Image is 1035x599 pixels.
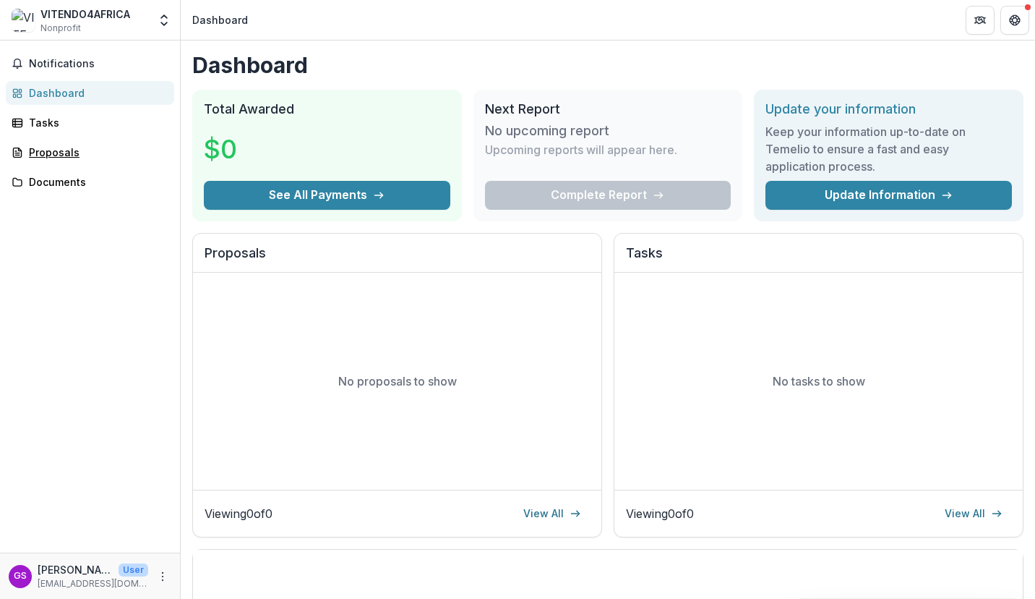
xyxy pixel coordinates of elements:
span: Nonprofit [40,22,81,35]
div: VITENDO4AFRICA [40,7,130,22]
h3: $0 [204,129,312,169]
div: GEOFFREY Soyiantet [14,572,27,581]
p: [EMAIL_ADDRESS][DOMAIN_NAME] [38,577,148,590]
button: Partners [966,6,995,35]
a: Documents [6,170,174,194]
p: No tasks to show [773,373,865,390]
div: Dashboard [29,85,163,101]
h2: Next Report [485,101,731,117]
span: Notifications [29,58,168,70]
a: Proposals [6,140,174,164]
button: Notifications [6,52,174,75]
nav: breadcrumb [186,9,254,30]
a: View All [936,502,1011,525]
div: Tasks [29,115,163,130]
a: Tasks [6,111,174,135]
button: Open entity switcher [154,6,174,35]
h2: Proposals [205,245,590,273]
div: Documents [29,174,163,190]
p: Viewing 0 of 0 [626,505,694,522]
p: [PERSON_NAME] [38,562,113,577]
p: No proposals to show [338,373,457,390]
a: Dashboard [6,81,174,105]
button: Get Help [1000,6,1029,35]
button: More [154,568,171,585]
div: Dashboard [192,12,248,27]
p: Viewing 0 of 0 [205,505,272,522]
p: Upcoming reports will appear here. [485,141,677,158]
button: See All Payments [204,181,450,210]
p: User [119,564,148,577]
h2: Total Awarded [204,101,450,117]
h2: Update your information [765,101,1012,117]
a: View All [515,502,590,525]
h1: Dashboard [192,52,1023,78]
a: Update Information [765,181,1012,210]
h3: No upcoming report [485,123,609,139]
img: VITENDO4AFRICA [12,9,35,32]
h3: Keep your information up-to-date on Temelio to ensure a fast and easy application process. [765,123,1012,175]
div: Proposals [29,145,163,160]
h2: Tasks [626,245,1011,273]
